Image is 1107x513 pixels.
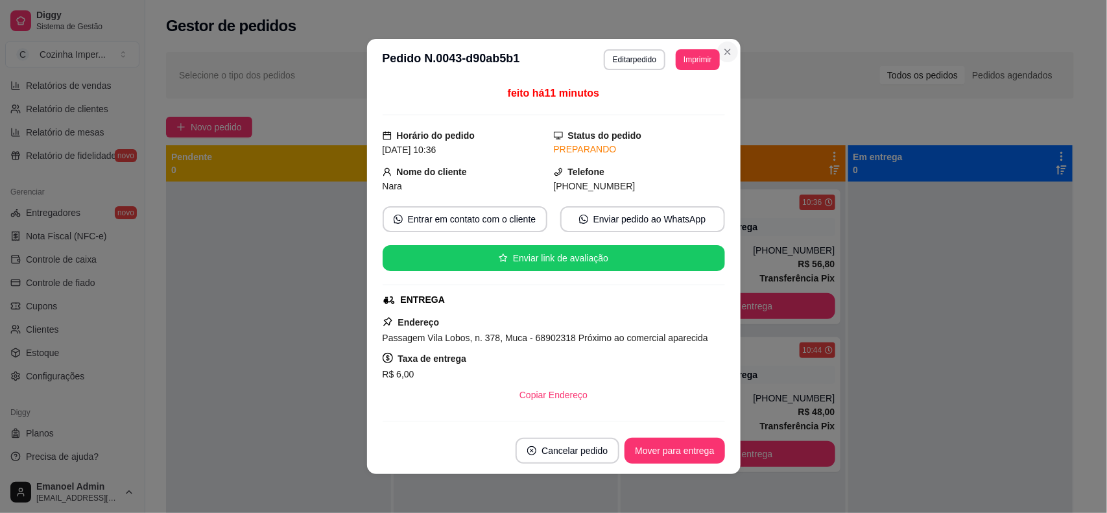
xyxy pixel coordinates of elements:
[383,181,402,191] span: Nara
[554,167,563,176] span: phone
[398,317,440,328] strong: Endereço
[508,88,599,99] span: feito há 11 minutos
[717,42,738,62] button: Close
[401,293,445,307] div: ENTREGA
[383,369,414,379] span: R$ 6,00
[394,215,403,224] span: whats-app
[383,167,392,176] span: user
[554,143,725,156] div: PREPARANDO
[397,130,475,141] strong: Horário do pedido
[604,49,665,70] button: Editarpedido
[527,446,536,455] span: close-circle
[625,438,724,464] button: Mover para entrega
[383,316,393,327] span: pushpin
[398,353,467,364] strong: Taxa de entrega
[383,333,708,343] span: Passagem Vila Lobos, n. 378, Muca - 68902318 Próximo ao comercial aparecida
[397,167,467,177] strong: Nome do cliente
[383,206,547,232] button: whats-appEntrar em contato com o cliente
[383,353,393,363] span: dollar
[568,130,642,141] strong: Status do pedido
[383,49,520,70] h3: Pedido N. 0043-d90ab5b1
[383,245,725,271] button: starEnviar link de avaliação
[676,49,719,70] button: Imprimir
[554,131,563,140] span: desktop
[509,382,598,408] button: Copiar Endereço
[383,145,436,155] span: [DATE] 10:36
[568,167,605,177] strong: Telefone
[516,438,619,464] button: close-circleCancelar pedido
[560,206,725,232] button: whats-appEnviar pedido ao WhatsApp
[499,254,508,263] span: star
[579,215,588,224] span: whats-app
[554,181,636,191] span: [PHONE_NUMBER]
[383,131,392,140] span: calendar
